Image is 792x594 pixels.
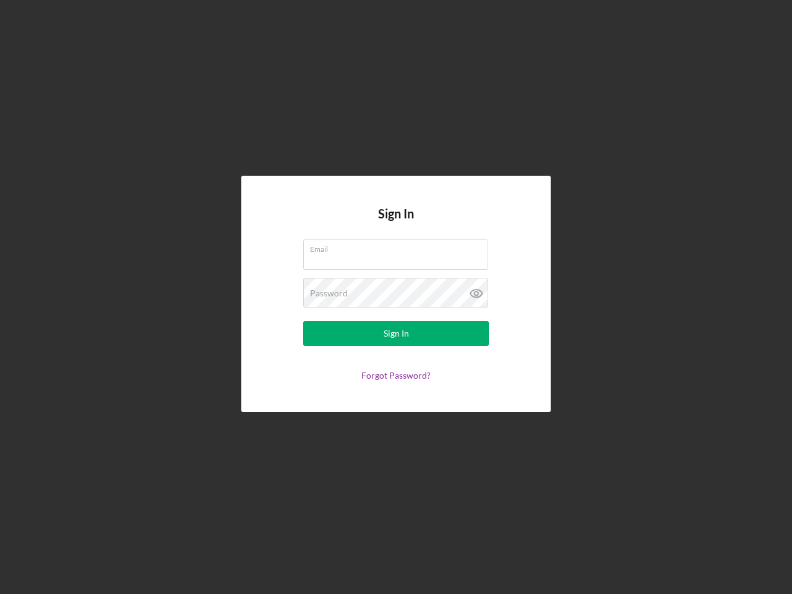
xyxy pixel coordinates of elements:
button: Sign In [303,321,489,346]
div: Sign In [384,321,409,346]
h4: Sign In [378,207,414,239]
label: Password [310,288,348,298]
a: Forgot Password? [361,370,431,381]
label: Email [310,240,488,254]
